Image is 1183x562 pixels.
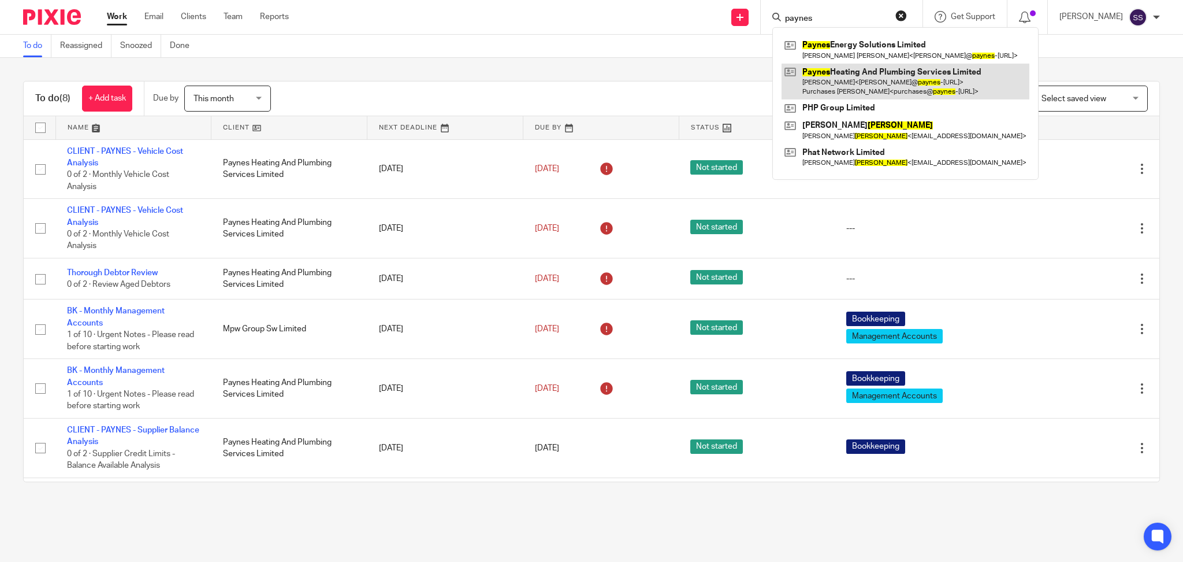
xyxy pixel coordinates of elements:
a: CLIENT - PAYNES - Vehicle Cost Analysis [67,206,183,226]
span: This month [194,95,234,103]
span: [DATE] [535,224,559,232]
img: svg%3E [1129,8,1147,27]
a: BK - Monthly Management Accounts [67,307,165,327]
span: 0 of 2 · Supplier Credit Limits - Balance Available Analysis [67,450,175,470]
span: [DATE] [535,384,559,393]
td: Paynes Heating And Plumbing Services Limited [211,478,367,525]
span: Get Support [951,13,995,21]
td: [DATE] [367,199,523,258]
span: Bookkeeping [846,371,905,386]
td: Paynes Heating And Plumbing Services Limited [211,359,367,419]
td: Mpw Group Sw Limited [211,300,367,359]
a: CLIENT - PAYNES - Supplier Balance Analysis [67,426,199,446]
span: Bookkeeping [846,439,905,454]
a: + Add task [82,86,132,112]
span: 1 of 10 · Urgent Notes - Please read before starting work [67,331,194,351]
span: [DATE] [535,444,559,452]
h1: To do [35,93,70,105]
span: Not started [690,220,743,234]
a: CLIENT - PAYNES - Vehicle Cost Analysis [67,147,183,167]
a: Snoozed [120,35,161,57]
span: [DATE] [535,325,559,333]
span: Select saved view [1041,95,1106,103]
span: (8) [59,94,70,103]
td: [DATE] [367,300,523,359]
span: Not started [690,270,743,284]
span: 1 of 10 · Urgent Notes - Please read before starting work [67,390,194,411]
a: Thorough Debtor Review [67,269,158,277]
a: Reassigned [60,35,111,57]
span: Not started [690,380,743,394]
img: Pixie [23,9,81,25]
button: Clear [895,10,907,21]
td: Paynes Heating And Plumbing Services Limited [211,199,367,258]
span: Not started [690,160,743,175]
td: [DATE] [367,359,523,419]
td: [DATE] [367,478,523,525]
span: 0 of 2 · Review Aged Debtors [67,280,170,289]
span: Not started [690,320,743,335]
td: Paynes Heating And Plumbing Services Limited [211,419,367,478]
a: Done [170,35,198,57]
a: Reports [260,11,289,23]
p: Due by [153,93,178,104]
td: Paynes Heating And Plumbing Services Limited [211,258,367,300]
a: BK - Monthly Management Accounts [67,367,165,386]
a: Team [224,11,243,23]
span: [DATE] [535,275,559,283]
div: --- [846,223,992,234]
input: Search [784,14,888,24]
span: Management Accounts [846,389,943,403]
a: Clients [181,11,206,23]
td: Paynes Heating And Plumbing Services Limited [211,139,367,199]
a: Work [107,11,127,23]
td: [DATE] [367,258,523,300]
a: To do [23,35,51,57]
div: --- [846,273,992,284]
p: [PERSON_NAME] [1059,11,1123,23]
span: Management Accounts [846,329,943,343]
a: Email [144,11,163,23]
span: Bookkeeping [846,312,905,326]
td: [DATE] [367,139,523,199]
span: [DATE] [535,165,559,173]
span: 0 of 2 · Monthly Vehicle Cost Analysis [67,230,169,250]
td: [DATE] [367,419,523,478]
span: 0 of 2 · Monthly Vehicle Cost Analysis [67,171,169,191]
span: Not started [690,439,743,454]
